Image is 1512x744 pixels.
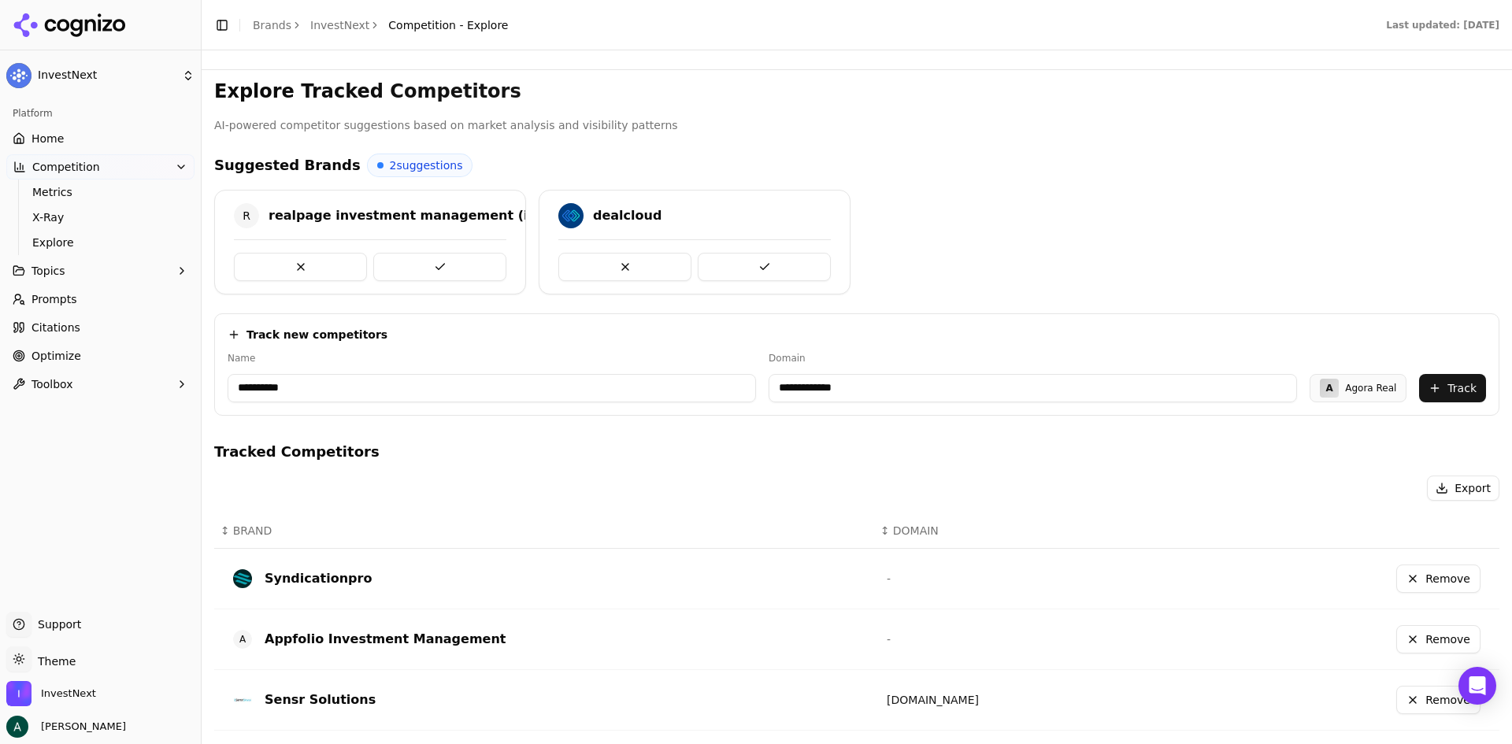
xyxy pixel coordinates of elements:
[1386,19,1499,31] div: Last updated: [DATE]
[233,690,252,709] img: Sensr Solutions
[38,68,176,83] span: InvestNext
[214,117,1499,135] p: AI-powered competitor suggestions based on market analysis and visibility patterns
[6,343,195,368] a: Optimize
[6,716,126,738] button: Open user button
[233,523,272,539] span: BRAND
[234,203,259,228] span: R
[265,690,376,709] div: Sensr Solutions
[1345,382,1396,394] div: Agora Real
[31,348,81,364] span: Optimize
[246,327,387,342] h4: Track new competitors
[31,291,77,307] span: Prompts
[265,630,506,649] div: Appfolio Investment Management
[6,681,31,706] img: InvestNext
[1326,382,1333,394] span: A
[31,320,80,335] span: Citations
[31,376,73,392] span: Toolbox
[769,352,1297,365] label: Domain
[41,687,96,701] span: InvestNext
[1419,374,1486,402] button: Track
[887,633,891,646] span: -
[390,157,463,173] span: 2 suggestions
[220,523,868,539] div: ↕BRAND
[893,523,939,539] span: DOMAIN
[6,63,31,88] img: InvestNext
[1396,686,1480,714] button: Remove
[35,720,126,734] span: [PERSON_NAME]
[887,694,979,706] a: [DOMAIN_NAME]
[6,315,195,340] a: Citations
[26,181,176,203] a: Metrics
[253,17,508,33] nav: breadcrumb
[214,79,1499,104] h3: Explore Tracked Competitors
[26,231,176,254] a: Explore
[269,206,554,225] div: realpage investment management (ims)
[6,154,195,180] button: Competition
[32,159,100,175] span: Competition
[265,569,372,588] div: Syndicationpro
[1396,564,1480,593] button: Remove
[228,352,756,365] label: Name
[593,206,661,225] div: dealcloud
[233,630,252,649] span: A
[6,372,195,397] button: Toolbox
[1427,476,1499,501] button: Export
[31,131,64,146] span: Home
[1458,667,1496,705] div: Open Intercom Messenger
[233,569,252,588] img: syndicationpro
[214,154,361,176] h4: Suggested Brands
[1396,625,1480,653] button: Remove
[26,206,176,228] a: X-Ray
[214,441,1499,463] h4: Tracked Competitors
[253,19,291,31] a: Brands
[6,716,28,738] img: Andrew Berg
[32,184,169,200] span: Metrics
[31,616,81,632] span: Support
[558,203,584,228] img: dealcloud
[31,655,76,668] span: Theme
[6,101,195,126] div: Platform
[887,572,891,585] span: -
[6,126,195,151] a: Home
[6,287,195,312] a: Prompts
[32,235,169,250] span: Explore
[6,258,195,283] button: Topics
[388,17,508,33] span: Competition - Explore
[32,209,169,225] span: X-Ray
[880,523,1146,539] div: ↕DOMAIN
[310,17,369,33] a: InvestNext
[6,681,96,706] button: Open organization switcher
[874,513,1152,549] th: DOMAIN
[31,263,65,279] span: Topics
[214,513,874,549] th: BRAND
